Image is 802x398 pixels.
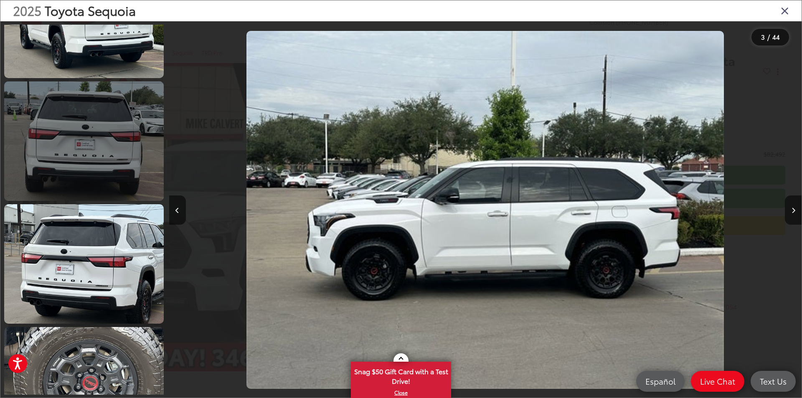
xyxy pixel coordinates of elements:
a: Text Us [751,371,796,392]
a: Español [636,371,685,392]
button: Next image [785,195,802,225]
span: 3 [761,32,765,41]
span: Live Chat [696,376,739,386]
span: 44 [772,32,780,41]
img: 2025 Toyota Sequoia TRD Pro [3,203,165,325]
span: Español [641,376,680,386]
img: 2025 Toyota Sequoia TRD Pro [246,31,724,389]
span: / [766,34,771,40]
span: Text Us [756,376,791,386]
button: Previous image [169,195,186,225]
div: 2025 Toyota Sequoia TRD Pro 2 [169,31,801,389]
i: Close gallery [781,5,789,16]
a: Live Chat [691,371,744,392]
span: Toyota Sequoia [45,1,136,19]
span: Snag $50 Gift Card with a Test Drive! [352,363,450,388]
span: 2025 [13,1,41,19]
